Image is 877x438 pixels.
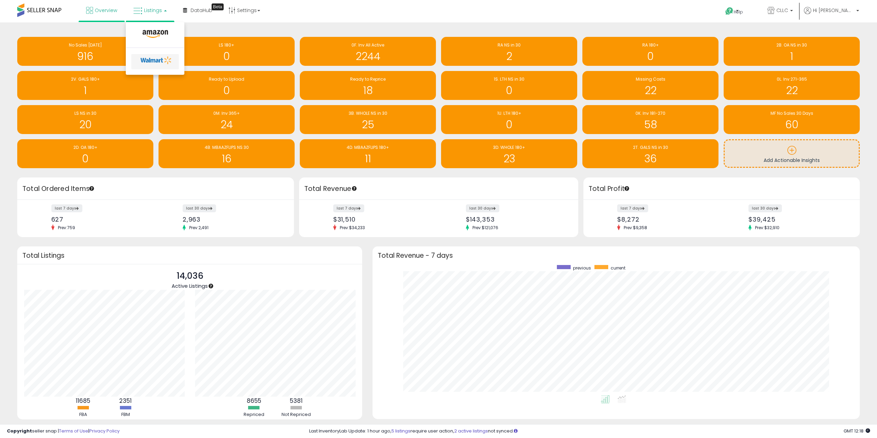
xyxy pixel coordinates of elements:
span: Add Actionable Insights [764,157,820,164]
h1: 0 [445,85,574,96]
div: Not Repriced [276,411,317,418]
h1: 916 [21,51,150,62]
span: Prev: $34,233 [336,225,368,231]
strong: Copyright [7,428,32,434]
div: seller snap | | [7,428,120,435]
div: Tooltip anchor [351,185,357,192]
span: Active Listings [172,282,208,289]
span: Hi [PERSON_NAME] [813,7,854,14]
a: RA 180+ 0 [582,37,718,66]
h1: 0 [21,153,150,164]
h1: 2 [445,51,574,62]
label: last 30 days [183,204,216,212]
h1: 0 [586,51,715,62]
b: 5381 [290,397,303,405]
h1: 11 [303,153,432,164]
a: 2V. GALS 180+ 1 [17,71,153,100]
a: LS NS in 30 20 [17,105,153,134]
div: FBM [105,411,146,418]
h1: 60 [727,119,856,130]
a: Ready to Reprice 18 [300,71,436,100]
h1: 24 [162,119,291,130]
h1: 1 [727,51,856,62]
a: 0K. Inv 181-270 58 [582,105,718,134]
span: 2025-10-8 12:18 GMT [844,428,870,434]
div: FBA [62,411,104,418]
span: previous [573,265,591,271]
span: 0F. Inv All Active [351,42,384,48]
a: 0L. Inv 271-365 22 [724,71,860,100]
a: Ready to Upload 0 [159,71,295,100]
a: 1U. LTH 180+ 0 [441,105,577,134]
b: 8655 [247,397,261,405]
h3: Total Listings [22,253,357,258]
a: Add Actionable Insights [725,140,859,167]
h1: 20 [21,119,150,130]
a: 2 active listings [454,428,488,434]
a: 4B. MBAAZFLIPS NS 30 16 [159,139,295,168]
a: Missing Costs 22 [582,71,718,100]
h1: 0 [162,85,291,96]
a: No Sales [DATE] 916 [17,37,153,66]
h3: Total Revenue - 7 days [378,253,855,258]
span: Help [734,9,743,15]
span: Prev: 2,491 [186,225,212,231]
span: 2T. GALS NS in 30 [633,144,668,150]
a: 2D. OA 180+ 0 [17,139,153,168]
label: last 7 days [333,204,364,212]
a: Terms of Use [59,428,88,434]
h1: 23 [445,153,574,164]
span: Missing Costs [636,76,665,82]
a: Help [720,2,756,22]
span: LS NS in 30 [74,110,96,116]
div: $31,510 [333,216,434,223]
span: Listings [144,7,162,14]
div: 2,963 [183,216,282,223]
div: Tooltip anchor [212,3,224,10]
span: Prev: $32,910 [752,225,783,231]
a: Hi [PERSON_NAME] [804,7,859,22]
a: 2B. OA NS in 30 1 [724,37,860,66]
span: LS 180+ [219,42,234,48]
span: No Sales [DATE] [69,42,102,48]
label: last 30 days [466,204,499,212]
span: 2B. OA NS in 30 [776,42,807,48]
h1: 16 [162,153,291,164]
h1: 22 [586,85,715,96]
h1: 0 [162,51,291,62]
h1: 0 [445,119,574,130]
i: Get Help [725,7,734,16]
h1: 22 [727,85,856,96]
span: Ready to Upload [209,76,244,82]
a: 1S. LTH NS in 30 0 [441,71,577,100]
b: 2351 [119,397,132,405]
h1: 25 [303,119,432,130]
h1: 18 [303,85,432,96]
h3: Total Ordered Items [22,184,289,194]
a: 3B. WHOLE NS in 30 25 [300,105,436,134]
i: Click here to read more about un-synced listings. [514,429,518,433]
div: Tooltip anchor [624,185,630,192]
a: Privacy Policy [89,428,120,434]
span: Prev: 759 [54,225,79,231]
span: 0K. Inv 181-270 [635,110,665,116]
span: 3B. WHOLE NS in 30 [349,110,387,116]
h1: 58 [586,119,715,130]
span: Ready to Reprice [350,76,386,82]
span: DataHub [191,7,212,14]
div: Last InventoryLab Update: 1 hour ago, require user action, not synced. [309,428,870,435]
a: RA NS in 30 2 [441,37,577,66]
a: MF No Sales 30 Days 60 [724,105,860,134]
span: 0M. Inv 365+ [213,110,240,116]
span: 0L. Inv 271-365 [777,76,807,82]
div: Tooltip anchor [208,283,214,289]
label: last 7 days [617,204,648,212]
p: 14,036 [172,269,208,283]
div: $143,353 [466,216,566,223]
a: 4D. MBAAZFLIPS 180+ 11 [300,139,436,168]
a: 3D. WHOLE 180+ 23 [441,139,577,168]
div: 627 [51,216,151,223]
span: 3D. WHOLE 180+ [493,144,525,150]
div: $39,425 [748,216,848,223]
h3: Total Revenue [304,184,573,194]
